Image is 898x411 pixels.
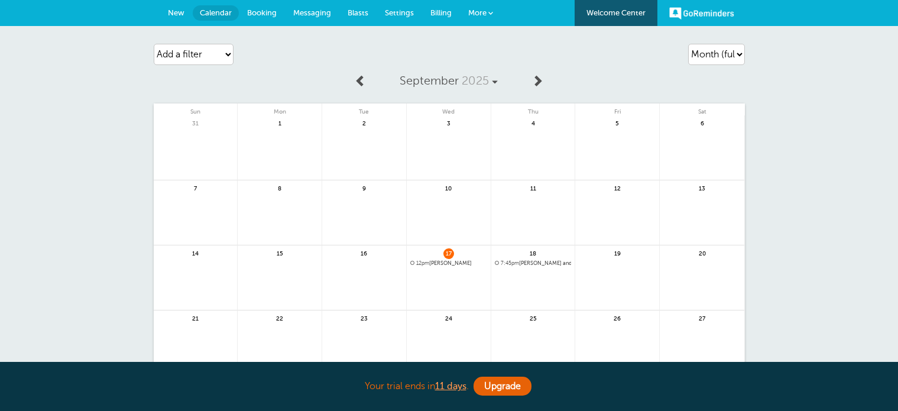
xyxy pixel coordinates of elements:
span: 21 [190,313,200,322]
span: More [468,8,487,17]
span: Booking [247,8,277,17]
a: Upgrade [474,377,531,396]
a: September 2025 [372,68,525,94]
span: 22 [274,313,285,322]
span: Jamal Sullivan-Worthen [410,260,487,267]
span: Mon [238,103,322,115]
span: 12pm [416,260,429,266]
div: Your trial ends in . [154,374,745,399]
a: 11 days [435,381,466,391]
span: 6 [697,118,708,127]
span: 11 [528,183,539,192]
span: New [168,8,184,17]
span: Blasts [348,8,368,17]
span: Fri [575,103,659,115]
span: Sun [154,103,238,115]
span: 25 [528,313,539,322]
span: 18 [528,248,539,257]
span: 3 [443,118,454,127]
span: 10 [443,183,454,192]
span: 12 [612,183,623,192]
span: Sat [660,103,744,115]
span: 7:45pm [501,260,519,266]
span: 27 [697,313,708,322]
span: 5 [612,118,623,127]
span: Zachary and Misty Knight [495,260,572,267]
span: 16 [359,248,369,257]
span: 19 [612,248,623,257]
span: 14 [190,248,200,257]
iframe: Resource center [851,364,886,399]
span: 20 [697,248,708,257]
span: 2 [359,118,369,127]
span: 7 [190,183,200,192]
span: Tue [322,103,406,115]
span: 23 [359,313,369,322]
span: Thu [491,103,575,115]
a: Calendar [193,5,239,21]
span: Messaging [293,8,331,17]
span: Billing [430,8,452,17]
span: 15 [274,248,285,257]
span: 1 [274,118,285,127]
span: 24 [443,313,454,322]
span: 26 [612,313,623,322]
span: 8 [274,183,285,192]
span: 17 [443,248,454,257]
span: 31 [190,118,200,127]
span: 13 [697,183,708,192]
span: 4 [528,118,539,127]
span: Settings [385,8,414,17]
span: Wed [407,103,491,115]
span: September [400,74,459,88]
a: 12pm[PERSON_NAME] [410,260,487,267]
a: 7:45pm[PERSON_NAME] and [PERSON_NAME] [495,260,572,267]
span: 9 [359,183,369,192]
span: 2025 [462,74,489,88]
span: Calendar [200,8,232,17]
